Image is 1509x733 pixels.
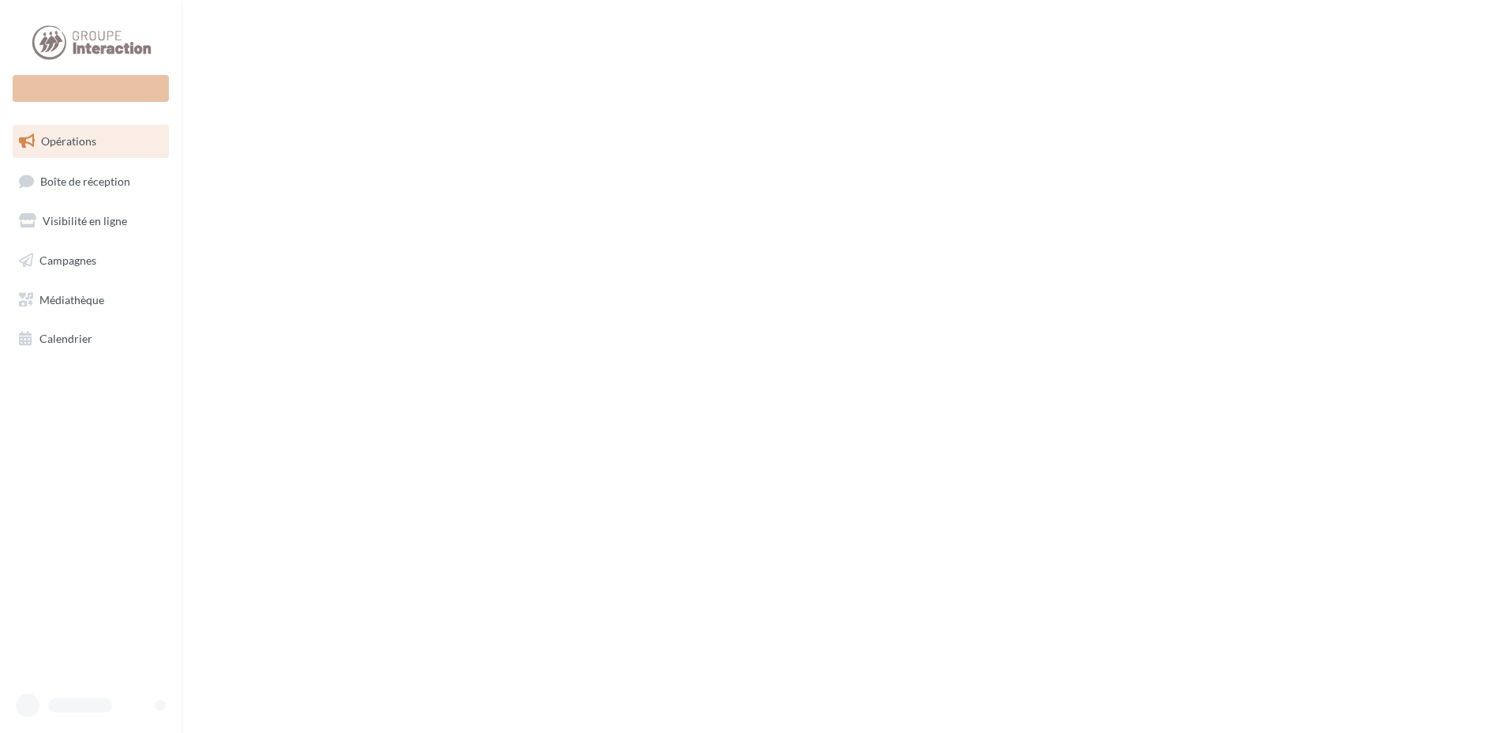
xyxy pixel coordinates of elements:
[9,322,172,355] a: Calendrier
[40,174,130,187] span: Boîte de réception
[9,284,172,317] a: Médiathèque
[13,75,169,102] div: Nouvelle campagne
[39,254,96,267] span: Campagnes
[39,292,104,306] span: Médiathèque
[9,164,172,198] a: Boîte de réception
[9,125,172,158] a: Opérations
[9,244,172,277] a: Campagnes
[43,214,127,227] span: Visibilité en ligne
[9,205,172,238] a: Visibilité en ligne
[39,332,92,345] span: Calendrier
[41,134,96,148] span: Opérations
